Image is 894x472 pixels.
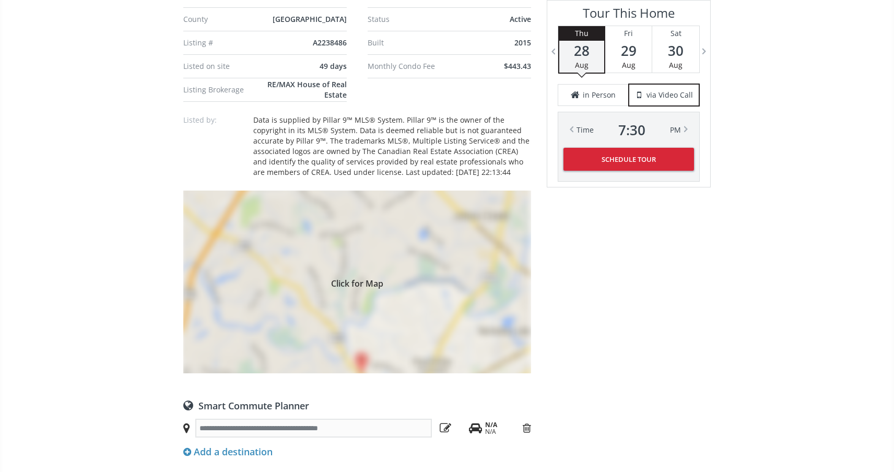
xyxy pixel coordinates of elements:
div: Thu [559,26,604,41]
span: 49 days [320,61,347,71]
span: A2238486 [313,38,347,48]
div: Sat [652,26,699,41]
div: N/A [485,428,497,435]
span: Active [510,14,531,24]
div: County [183,16,270,23]
div: Add a destination [183,445,273,459]
div: Built [368,39,454,46]
span: Click for Map [183,278,531,286]
span: $443.43 [504,61,531,71]
span: 2015 [514,38,531,48]
span: in Person [583,90,616,100]
span: 28 [559,43,604,58]
button: Schedule Tour [563,148,694,171]
div: Status [368,16,454,23]
span: Aug [622,60,636,70]
div: Monthly Condo Fee [368,63,454,70]
div: Smart Commute Planner [183,399,531,411]
div: Time PM [577,123,681,137]
i: Press to start editing [440,422,451,434]
span: 7 : 30 [618,123,645,137]
div: Listing # [183,39,270,46]
span: [GEOGRAPHIC_DATA] [273,14,347,24]
span: RE/MAX House of Real Estate [267,79,347,100]
span: Aug [575,60,589,70]
div: Listing Brokerage [183,86,257,93]
div: Listed on site [183,63,270,70]
div: Data is supplied by Pillar 9™ MLS® System. Pillar 9™ is the owner of the copyright in its MLS® Sy... [253,115,531,178]
span: Aug [669,60,683,70]
span: 30 [652,43,699,58]
span: 29 [605,43,652,58]
h3: Tour This Home [558,6,700,26]
div: N/A [485,421,497,429]
span: via Video Call [646,90,693,100]
div: Fri [605,26,652,41]
p: Listed by: [183,115,246,125]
